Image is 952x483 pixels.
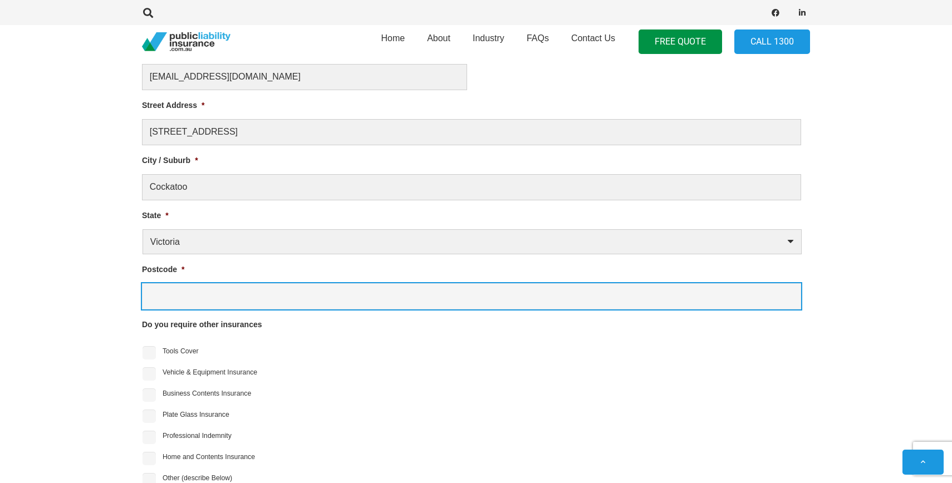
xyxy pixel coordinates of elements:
[639,29,722,55] a: FREE QUOTE
[137,8,159,18] a: Search
[527,33,549,43] span: FAQs
[163,388,251,398] label: Business Contents Insurance
[462,22,516,62] a: Industry
[163,410,229,420] label: Plate Glass Insurance
[516,22,560,62] a: FAQs
[768,5,783,21] a: Facebook
[163,452,255,462] label: Home and Contents Insurance
[571,33,615,43] span: Contact Us
[142,319,262,329] label: Do you require other insurances
[142,155,198,165] label: City / Suburb
[163,367,257,377] label: Vehicle & Equipment Insurance
[560,22,626,62] a: Contact Us
[370,22,416,62] a: Home
[427,33,450,43] span: About
[473,33,504,43] span: Industry
[381,33,405,43] span: Home
[142,264,184,274] label: Postcode
[163,473,232,483] label: Other (describe Below)
[163,431,232,441] label: Professional Indemnity
[902,450,944,475] a: Back to top
[734,29,810,55] a: Call 1300
[142,100,205,110] label: Street Address
[416,22,462,62] a: About
[163,346,199,356] label: Tools Cover
[142,32,230,52] a: pli_logotransparent
[794,5,810,21] a: LinkedIn
[142,210,169,220] label: State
